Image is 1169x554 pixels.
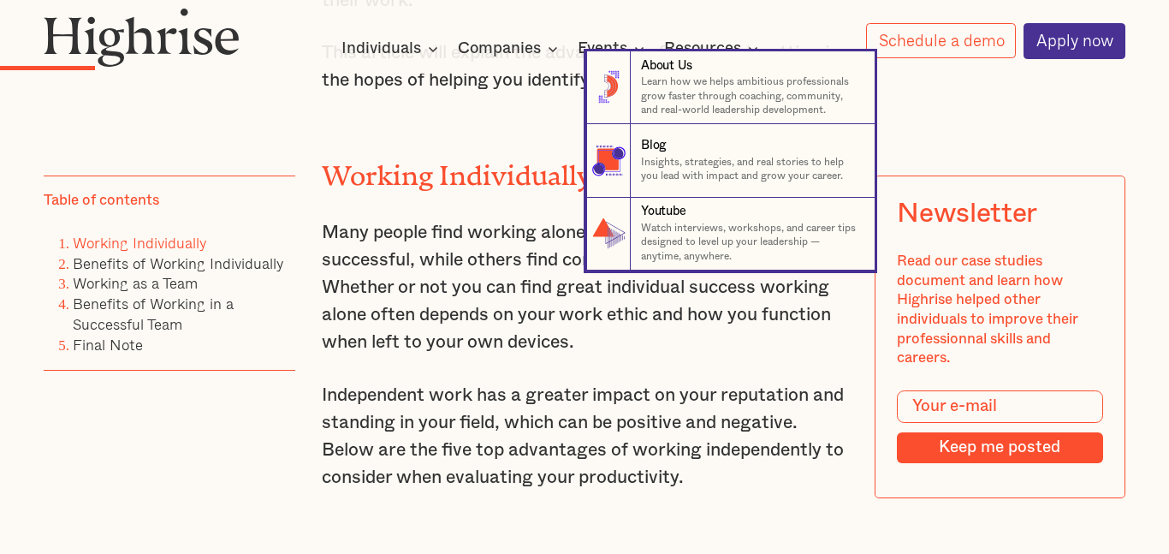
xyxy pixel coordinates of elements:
[897,252,1102,368] div: Read our case studies document and learn how Highrise helped other individuals to improve their p...
[322,382,847,491] p: Independent work has a greater impact on your reputation and standing in your field, which can be...
[322,215,847,356] p: Many people find working alone and successful, while others find consolation in group work. Wheth...
[73,293,234,337] a: Benefits of Working in a Successful Team
[664,39,763,59] div: Resources
[578,39,650,59] div: Events
[664,39,741,59] div: Resources
[641,221,860,264] p: Watch interviews, workshops, and career tips designed to level up your leadership — anytime, anyw...
[586,198,875,271] a: YoutubeWatch interviews, workshops, and career tips designed to level up your leadership — anytim...
[897,390,1102,463] form: Modal Form
[641,203,685,220] div: Youtube
[73,272,198,295] a: Working as a Team
[458,39,563,59] div: Companies
[866,23,1017,59] a: Schedule a demo
[341,39,421,59] div: Individuals
[586,124,875,197] a: BlogInsights, strategies, and real stories to help you lead with impact and grow your career.
[44,8,239,67] img: Highrise logo
[586,51,875,124] a: About UsLearn how we helps ambitious professionals grow faster through coaching, community, and r...
[897,390,1102,423] input: Your e-mail
[341,39,443,59] div: Individuals
[641,74,860,117] p: Learn how we helps ambitious professionals grow faster through coaching, community, and real-worl...
[458,39,541,59] div: Companies
[641,155,860,183] p: Insights, strategies, and real stories to help you lead with impact and grow your career.
[897,432,1102,463] input: Keep me posted
[641,57,692,74] div: About Us
[641,137,667,154] div: Blog
[1024,23,1125,59] a: Apply now
[73,333,143,356] a: Final Note
[578,39,627,59] div: Events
